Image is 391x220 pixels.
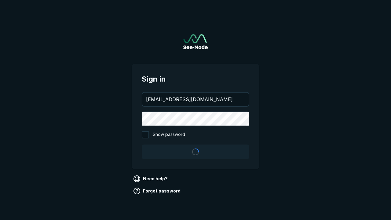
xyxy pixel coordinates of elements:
img: See-Mode Logo [183,34,208,49]
a: Forgot password [132,186,183,196]
a: Go to sign in [183,34,208,49]
input: your@email.com [142,93,249,106]
span: Show password [153,131,185,138]
a: Need help? [132,174,170,184]
span: Sign in [142,74,249,85]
